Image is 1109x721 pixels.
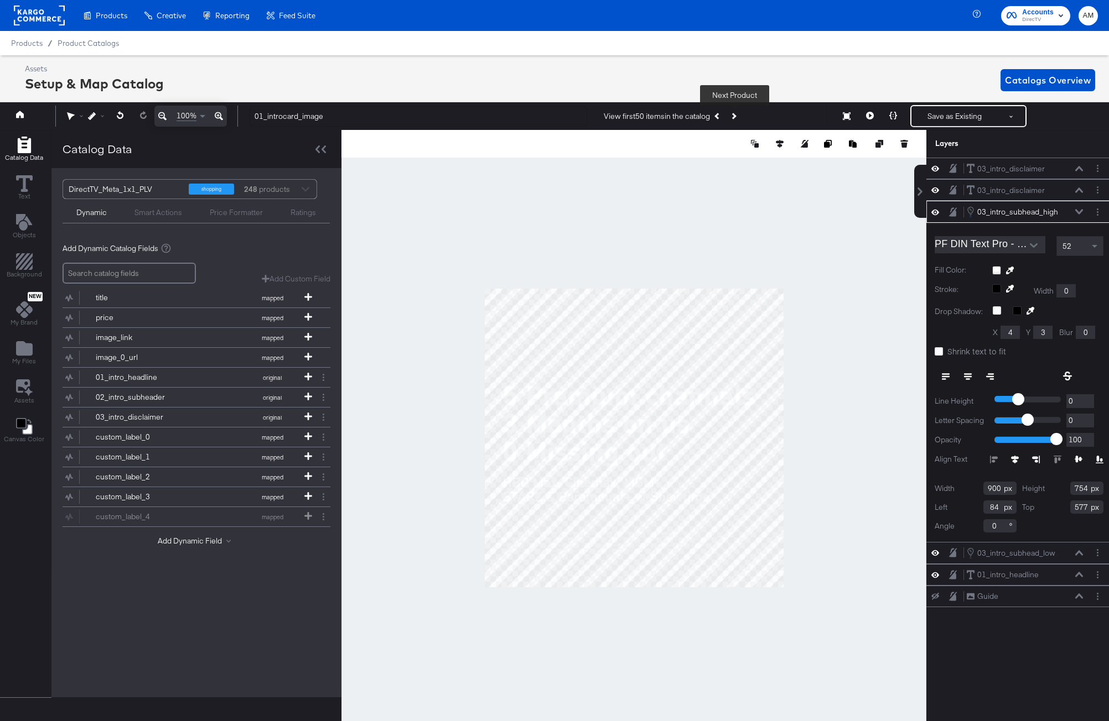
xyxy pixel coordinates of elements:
label: Left [935,502,947,513]
span: Shrink text to fit [947,346,1006,357]
button: 03_intro_subhead_low [966,547,1056,559]
button: Next Product [725,106,741,126]
span: Accounts [1022,7,1054,18]
div: image_linkmapped [63,328,330,347]
button: Catalogs Overview [1001,69,1095,91]
label: Width [935,483,955,494]
button: Layer Options [1092,184,1103,196]
div: Dynamic [76,207,107,218]
label: Angle [935,521,955,531]
label: X [993,327,998,338]
button: Add Files [6,337,43,369]
button: AM [1079,6,1098,25]
div: image_link [96,332,176,343]
span: Objects [13,231,36,239]
div: custom_label_0 [96,432,176,442]
span: 52 [1063,241,1071,251]
div: custom_label_3 [96,492,176,502]
div: Assets [25,64,164,74]
span: Canvas Color [4,435,44,443]
div: custom_label_2mapped [63,467,330,487]
div: shopping [189,184,234,195]
label: Drop Shadow: [935,306,984,317]
span: original [242,394,303,401]
button: Previous Product [710,106,725,126]
div: pricemapped [63,308,330,327]
span: mapped [242,354,303,362]
div: custom_label_1mapped [63,447,330,467]
div: custom_label_2 [96,472,176,482]
button: custom_label_1mapped [63,447,317,467]
span: mapped [242,433,303,441]
div: 03_intro_disclaimer [977,164,1045,174]
label: Y [1026,327,1030,338]
button: Layer Options [1092,163,1103,174]
button: 03_intro_disclaimer [966,163,1045,175]
div: titlemapped [63,288,330,307]
span: mapped [242,294,303,302]
span: Add Dynamic Catalog Fields [63,243,158,254]
button: custom_label_3mapped [63,487,317,506]
span: Catalogs Overview [1005,72,1091,88]
button: 03_intro_disclaimer [966,185,1045,196]
button: Layer Options [1092,206,1103,218]
span: Feed Suite [279,11,315,20]
label: Blur [1059,327,1073,338]
strong: 248 [242,180,259,198]
span: original [242,374,303,382]
div: 03_intro_disclaimeroriginal [63,407,330,427]
button: Add Text [6,212,43,243]
button: titlemapped [63,288,317,307]
div: custom_label_1 [96,452,176,462]
div: custom_label_0mapped [63,427,330,447]
span: Text [18,192,30,201]
div: title [96,292,176,303]
span: mapped [242,493,303,501]
button: Open [1025,237,1042,254]
button: Add Custom Field [262,274,330,284]
div: View first 50 items in the catalog [604,111,710,122]
div: 01_intro_headlineoriginal [63,368,330,387]
span: Creative [157,11,186,20]
button: Assets [8,376,41,408]
label: Fill Color: [935,265,984,275]
label: Width [1034,286,1054,296]
button: 03_intro_disclaimeroriginal [63,407,317,427]
button: custom_label_0mapped [63,427,317,447]
div: image_0_urlmapped [63,348,330,367]
div: products [242,180,276,198]
div: 01_intro_headline [96,372,176,383]
input: Search catalog fields [63,263,196,284]
span: original [242,414,303,421]
label: Align Text [935,454,990,464]
label: Letter Spacing [935,415,986,426]
span: Reporting [215,11,250,20]
span: mapped [242,334,303,342]
div: Ratings [291,207,316,218]
span: Assets [14,396,34,405]
span: mapped [242,314,303,322]
span: mapped [242,453,303,461]
button: 01_intro_headlineoriginal [63,368,317,387]
button: pricemapped [63,308,317,327]
label: Height [1022,483,1045,494]
span: Background [7,270,42,279]
a: Product Catalogs [58,39,119,48]
button: NewMy Brand [4,289,44,330]
button: Layer Options [1092,591,1103,602]
div: custom_label_4mapped [63,507,330,526]
button: 01_intro_headline [966,569,1039,581]
span: mapped [242,473,303,481]
button: Add Dynamic Field [158,536,235,546]
span: New [28,293,43,300]
div: price [96,312,176,323]
svg: Copy image [824,140,832,148]
div: 03_intro_disclaimer [977,185,1045,196]
svg: Paste image [849,140,857,148]
span: Catalog Data [5,153,43,162]
div: Layers [935,138,1048,149]
span: Products [96,11,127,20]
label: Line Height [935,396,986,406]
